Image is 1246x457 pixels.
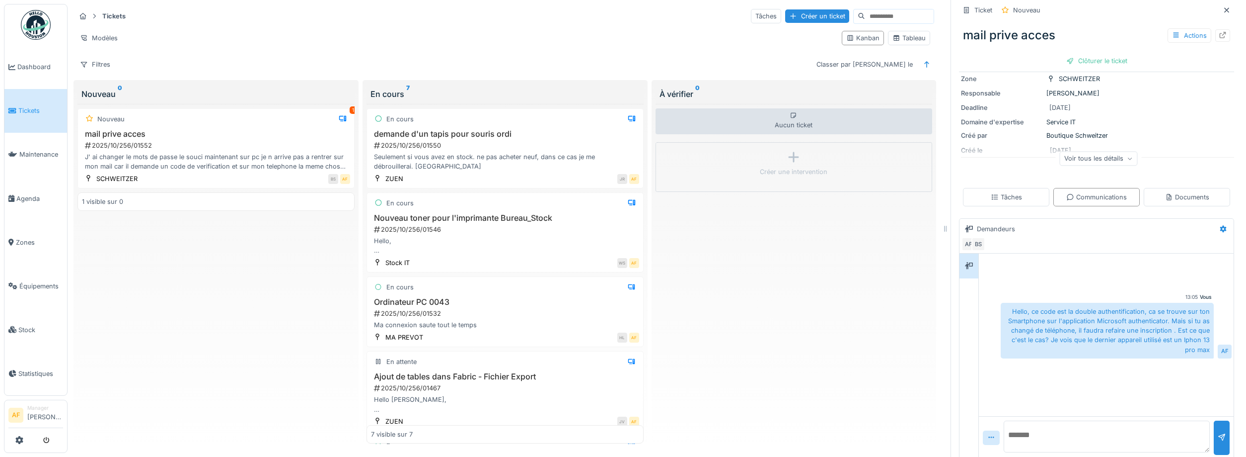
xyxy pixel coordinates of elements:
div: 13:05 [1185,293,1198,301]
div: [PERSON_NAME] [961,89,1232,98]
div: JR [617,174,627,184]
div: Ma connexion saute tout le temps [371,320,639,330]
a: Tickets [4,89,67,133]
span: Zones [16,238,63,247]
div: Zone [961,74,1042,84]
div: À vérifier [660,88,929,100]
div: AF [340,174,350,184]
div: MA PREVOT [385,333,423,342]
div: mail prive acces [959,22,1234,48]
div: Voir tous les détails [1060,151,1138,166]
div: Tâches [991,192,1022,202]
span: Dashboard [17,62,63,72]
div: En cours [386,114,414,124]
div: Seulement si vous avez en stock. ne pas acheter neuf, dans ce cas je me débrouillerai. [GEOGRAPHI... [371,152,639,171]
div: 7 visible sur 7 [371,430,413,439]
img: Badge_color-CXgf-gQk.svg [21,10,51,40]
div: BS [328,174,338,184]
div: Service IT [961,117,1232,127]
div: 1 visible sur 0 [82,197,123,206]
div: Filtres [75,57,115,72]
div: 2025/10/256/01467 [373,383,639,393]
div: Demandeurs [977,224,1015,234]
div: AF [629,333,639,343]
span: Agenda [16,194,63,203]
div: [DATE] [1049,103,1071,112]
div: Stock IT [385,258,410,268]
div: ZUEN [385,174,403,183]
div: 2025/10/256/01550 [373,141,639,150]
h3: demande d'un tapis pour souris ordi [371,129,639,139]
div: Kanban [846,33,880,43]
div: 1 [350,106,357,114]
div: En attente [386,357,417,366]
div: 2025/10/256/01552 [84,141,350,150]
div: Ticket [974,5,992,15]
div: Tableau [892,33,926,43]
div: Hello [PERSON_NAME], Normalement, ca devrait être les dernières grosses tables pour mon scope à m... [371,395,639,414]
div: Documents [1165,192,1209,202]
div: SCHWEITZER [96,174,138,183]
div: BS [971,237,985,251]
a: Zones [4,220,67,264]
div: Responsable [961,89,1042,98]
strong: Tickets [98,11,130,21]
div: AF [629,174,639,184]
div: JV [617,417,627,427]
div: Créer un ticket [785,9,849,23]
a: Équipements [4,264,67,308]
a: Dashboard [4,45,67,89]
li: AF [8,408,23,423]
div: 2025/10/256/01532 [373,309,639,318]
div: Deadline [961,103,1042,112]
h3: Ordinateur PC 0043 [371,297,639,307]
div: Tâches [751,9,781,23]
span: Maintenance [19,150,63,159]
a: Agenda [4,177,67,220]
li: [PERSON_NAME] [27,404,63,426]
div: AF [961,237,975,251]
div: Clôturer le ticket [1062,54,1131,68]
span: Statistiques [18,369,63,378]
div: Aucun ticket [656,108,933,134]
div: En cours [386,198,414,208]
div: 2025/10/256/01546 [373,225,639,234]
div: AF [629,258,639,268]
div: Domaine d'expertise [961,117,1042,127]
div: Modèles [75,31,122,45]
div: Nouveau [1013,5,1040,15]
div: Créer une intervention [760,167,827,177]
a: Maintenance [4,133,67,177]
span: Équipements [19,281,63,291]
div: Nouveau [97,114,125,124]
a: AF Manager[PERSON_NAME] [8,404,63,428]
div: HL [617,333,627,343]
div: SCHWEITZER [1059,74,1100,84]
span: Stock [18,325,63,335]
div: J' ai changer le mots de passe le souci maintenant sur pc je n arrive pas a rentrer sur mon mail ... [82,152,350,171]
h3: Nouveau toner pour l'imprimante Bureau_Stock [371,213,639,223]
div: En cours [370,88,640,100]
div: ZUEN [385,417,403,426]
div: Classer par [PERSON_NAME] le [812,57,917,72]
div: Nouveau [81,88,351,100]
sup: 0 [695,88,700,100]
div: Créé par [961,131,1042,140]
div: AF [1218,345,1232,359]
div: Hello, ce code est la double authentification, ca se trouve sur ton Smartphone sur l'application ... [1001,303,1214,359]
h3: Ajout de tables dans Fabric - Fichier Export [371,372,639,381]
h3: mail prive acces [82,129,350,139]
div: Actions [1168,28,1211,43]
span: Tickets [18,106,63,115]
div: WS [617,258,627,268]
sup: 7 [406,88,410,100]
div: Hello, j'ai reçu un pop up pour me dire que le toner d'encre de l'imprimante Bureau_Stock est pre... [371,236,639,255]
sup: 0 [118,88,122,100]
a: Stock [4,308,67,352]
div: AF [629,417,639,427]
a: Statistiques [4,352,67,395]
div: Boutique Schweitzer [961,131,1232,140]
div: Communications [1066,192,1127,202]
div: En cours [386,282,414,292]
div: Vous [1200,293,1212,301]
